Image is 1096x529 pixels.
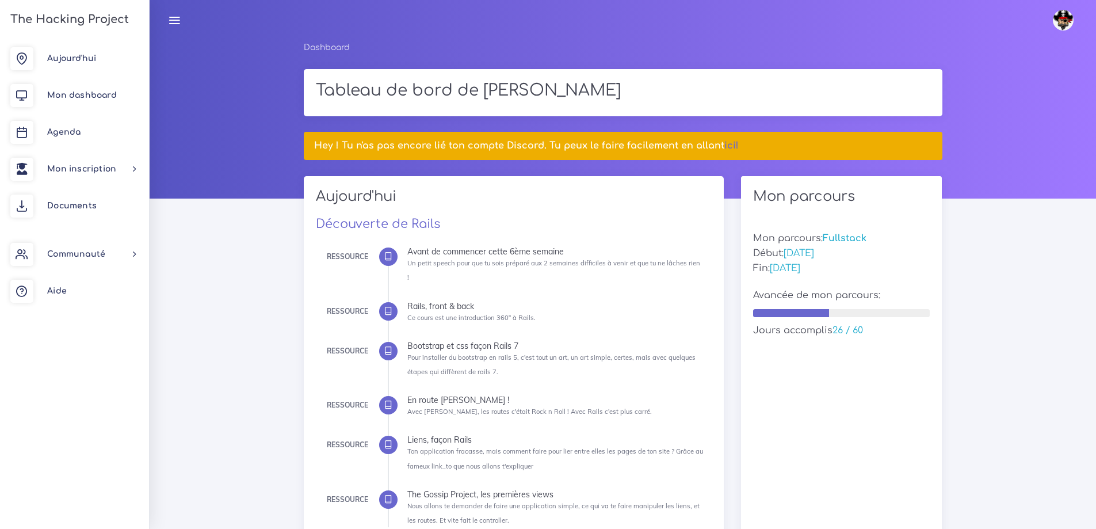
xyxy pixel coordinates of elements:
span: Mon dashboard [47,91,117,100]
div: Ressource [327,250,368,263]
span: Documents [47,201,97,210]
span: 26 / 60 [832,325,863,336]
span: [DATE] [770,263,800,273]
div: Ressource [327,305,368,318]
span: Communauté [47,250,105,258]
div: En route [PERSON_NAME] ! [407,396,703,404]
h5: Mon parcours: [753,233,930,244]
small: Nous allons te demander de faire une application simple, ce qui va te faire manipuler les liens, ... [407,502,700,524]
h5: Fin: [753,263,930,274]
div: The Gossip Project, les premières views [407,490,703,498]
span: Aide [47,287,67,295]
h1: Tableau de bord de [PERSON_NAME] [316,81,930,101]
a: ici! [724,140,739,151]
span: Fullstack [823,233,866,243]
small: Pour installer du bootstrap en rails 5, c'est tout un art, un art simple, certes, mais avec quelq... [407,353,696,376]
div: Ressource [327,399,368,412]
span: Mon inscription [47,165,116,173]
h2: Mon parcours [753,188,930,205]
h3: The Hacking Project [7,13,129,26]
a: Dashboard [304,43,350,52]
span: Aujourd'hui [47,54,96,63]
div: Liens, façon Rails [407,436,703,444]
h5: Hey ! Tu n'as pas encore lié ton compte Discord. Tu peux le faire facilement en allant [314,140,931,151]
div: Bootstrap et css façon Rails 7 [407,342,703,350]
small: Ce cours est une introduction 360° à Rails. [407,314,536,322]
div: Rails, front & back [407,302,703,310]
h5: Avancée de mon parcours: [753,290,930,301]
h5: Début: [753,248,930,259]
div: Avant de commencer cette 6ème semaine [407,248,703,256]
small: Ton application fracasse, mais comment faire pour lier entre elles les pages de ton site ? Grâce ... [407,447,703,470]
h5: Jours accomplis [753,325,930,336]
h2: Aujourd'hui [316,188,712,213]
span: [DATE] [784,248,814,258]
div: Ressource [327,493,368,506]
small: Avec [PERSON_NAME], les routes c'était Rock n Roll ! Avec Rails c'est plus carré. [407,408,652,416]
span: Agenda [47,128,81,136]
div: Ressource [327,345,368,357]
small: Un petit speech pour que tu sois préparé aux 2 semaines difficiles à venir et que tu ne lâches ri... [407,259,700,281]
img: avatar [1053,10,1074,31]
div: Ressource [327,439,368,451]
a: Découverte de Rails [316,217,440,231]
